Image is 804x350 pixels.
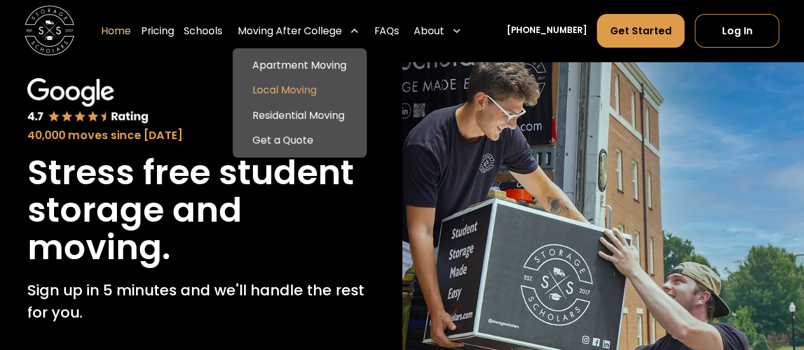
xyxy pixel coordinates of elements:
[238,78,362,103] a: Local Moving
[27,78,149,125] img: Google 4.7 star rating
[597,14,685,48] a: Get Started
[238,53,362,78] a: Apartment Moving
[414,24,444,38] div: About
[27,154,375,266] h1: Stress free student storage and moving.
[27,127,375,144] div: 40,000 moves since [DATE]
[409,14,467,49] div: About
[695,14,779,48] a: Log In
[25,6,74,56] img: Storage Scholars main logo
[238,128,362,152] a: Get a Quote
[101,14,131,49] a: Home
[233,48,367,158] nav: Moving After College
[141,14,174,49] a: Pricing
[233,14,364,49] div: Moving After College
[374,14,399,49] a: FAQs
[184,14,222,49] a: Schools
[27,279,375,323] p: Sign up in 5 minutes and we'll handle the rest for you.
[507,25,587,38] a: [PHONE_NUMBER]
[238,103,362,128] a: Residential Moving
[238,24,342,38] div: Moving After College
